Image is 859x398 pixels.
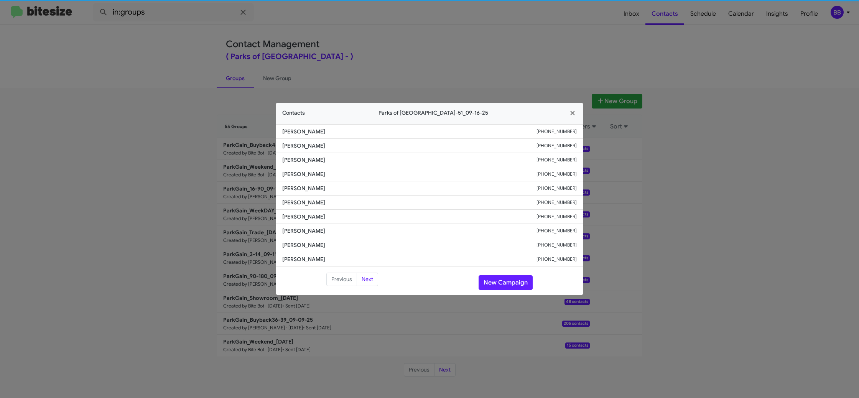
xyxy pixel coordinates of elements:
small: [PHONE_NUMBER] [536,170,577,178]
span: [PERSON_NAME] [282,241,536,249]
small: [PHONE_NUMBER] [536,142,577,150]
span: [PERSON_NAME] [282,170,536,178]
small: [PHONE_NUMBER] [536,156,577,164]
span: [PERSON_NAME] [282,142,536,150]
small: [PHONE_NUMBER] [536,241,577,249]
span: [PERSON_NAME] [282,156,536,164]
small: [PHONE_NUMBER] [536,199,577,206]
span: [PERSON_NAME] [282,184,536,192]
small: [PHONE_NUMBER] [536,255,577,263]
span: [PERSON_NAME] [282,227,536,235]
small: [PHONE_NUMBER] [536,213,577,220]
span: Parks of [GEOGRAPHIC_DATA]-51_09-16-25 [305,109,562,117]
span: [PERSON_NAME] [282,128,536,135]
button: Next [357,273,378,286]
small: [PHONE_NUMBER] [536,128,577,135]
span: Contacts [282,109,305,117]
small: [PHONE_NUMBER] [536,184,577,192]
span: [PERSON_NAME] [282,255,536,263]
small: [PHONE_NUMBER] [536,227,577,235]
button: New Campaign [479,275,533,290]
span: [PERSON_NAME] [282,213,536,220]
span: [PERSON_NAME] [282,199,536,206]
